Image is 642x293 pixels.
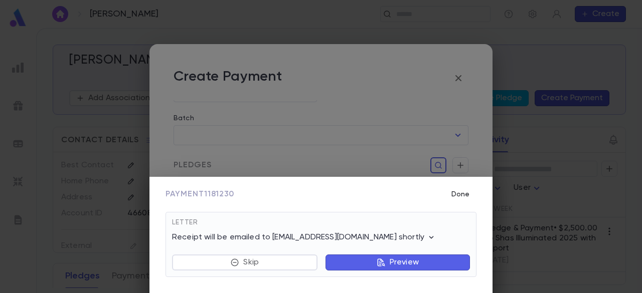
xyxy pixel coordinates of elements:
[172,232,436,242] p: Receipt will be emailed to [EMAIL_ADDRESS][DOMAIN_NAME] shortly
[172,254,317,270] button: Skip
[166,189,234,199] span: Payment 1181230
[243,257,259,267] p: Skip
[444,185,476,204] button: Done
[390,257,419,267] p: Preview
[172,218,470,232] div: Letter
[326,254,470,270] button: Preview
